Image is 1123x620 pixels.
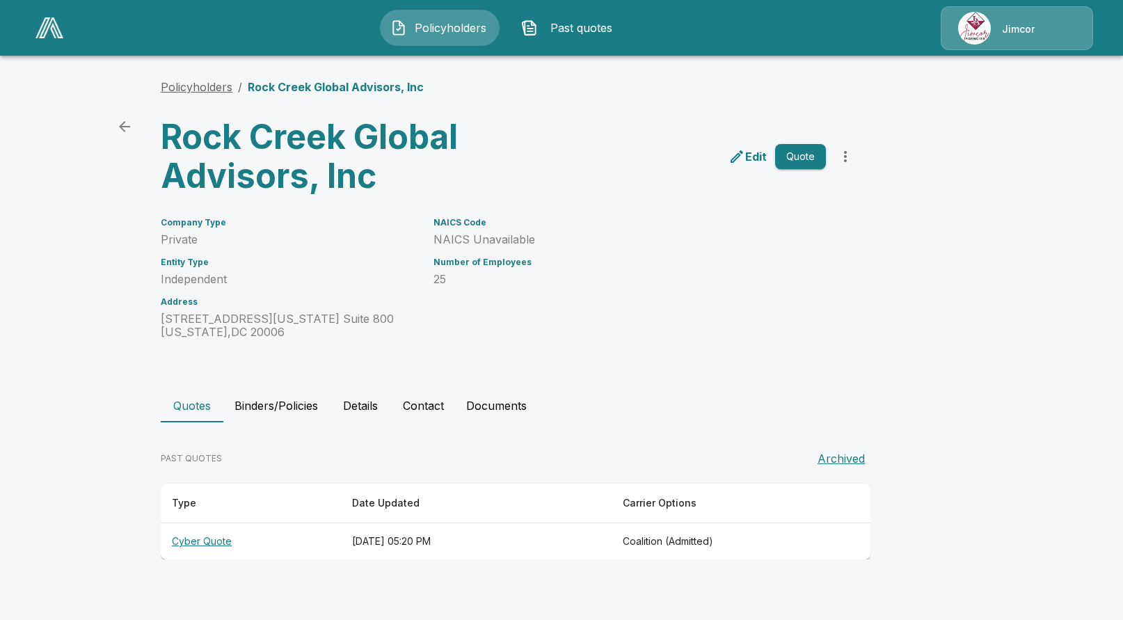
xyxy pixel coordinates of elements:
th: [DATE] 05:20 PM [341,523,612,560]
img: Past quotes Icon [521,19,538,36]
h3: Rock Creek Global Advisors, Inc [161,118,504,196]
a: edit [726,145,770,168]
a: back [111,113,138,141]
button: Quotes [161,389,223,422]
img: AA Logo [35,17,63,38]
p: Independent [161,273,417,286]
button: Binders/Policies [223,389,329,422]
button: Quote [775,144,826,170]
h6: Address [161,297,417,307]
p: Edit [745,148,767,165]
th: Date Updated [341,484,612,523]
button: Policyholders IconPolicyholders [380,10,500,46]
span: Past quotes [543,19,620,36]
p: Private [161,233,417,246]
th: Coalition (Admitted) [612,523,822,560]
h6: Entity Type [161,257,417,267]
p: 25 [433,273,826,286]
p: Rock Creek Global Advisors, Inc [248,79,424,95]
h6: NAICS Code [433,218,826,228]
th: Carrier Options [612,484,822,523]
table: responsive table [161,484,870,559]
p: PAST QUOTES [161,452,222,465]
div: policyholder tabs [161,389,962,422]
nav: breadcrumb [161,79,424,95]
button: Details [329,389,392,422]
button: Contact [392,389,455,422]
h6: Number of Employees [433,257,826,267]
th: Cyber Quote [161,523,341,560]
a: Policyholders [161,80,232,94]
span: Policyholders [413,19,489,36]
button: more [831,143,859,170]
li: / [238,79,242,95]
button: Past quotes IconPast quotes [511,10,630,46]
h6: Company Type [161,218,417,228]
img: Policyholders Icon [390,19,407,36]
button: Documents [455,389,538,422]
p: NAICS Unavailable [433,233,826,246]
button: Archived [812,445,870,472]
p: [STREET_ADDRESS][US_STATE] Suite 800 [US_STATE] , DC 20006 [161,312,417,339]
th: Type [161,484,341,523]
